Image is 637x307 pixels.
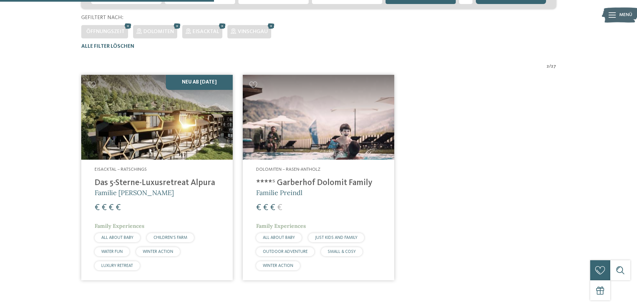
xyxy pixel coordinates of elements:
span: € [95,203,100,212]
span: Familie [PERSON_NAME] [95,188,174,197]
span: € [263,203,268,212]
span: Family Experiences [256,222,306,229]
span: Vinschgau [238,29,268,34]
span: Dolomiten [143,29,174,34]
span: WINTER ACTION [143,250,173,254]
span: WATER FUN [101,250,123,254]
span: 2 [547,63,549,70]
span: € [102,203,107,212]
span: WINTER ACTION [263,264,293,268]
span: € [116,203,121,212]
span: ALL ABOUT BABY [101,236,133,240]
span: € [109,203,114,212]
a: Familienhotels gesucht? Hier findet ihr die besten! Dolomiten – Rasen-Antholz ****ˢ Garberhof Dol... [243,75,394,280]
h4: Das 5-Sterne-Luxusretreat Alpura [95,178,219,188]
span: Dolomiten – Rasen-Antholz [256,167,320,172]
span: ALL ABOUT BABY [263,236,295,240]
span: € [270,203,275,212]
h4: ****ˢ Garberhof Dolomit Family [256,178,381,188]
span: Alle Filter löschen [81,44,134,49]
span: Family Experiences [95,222,144,229]
span: CHILDREN’S FARM [153,236,187,240]
span: LUXURY RETREAT [101,264,133,268]
span: Gefiltert nach: [81,15,123,20]
a: Familienhotels gesucht? Hier findet ihr die besten! Neu ab [DATE] Eisacktal – Ratschings Das 5-St... [81,75,233,280]
span: / [549,63,551,70]
span: SMALL & COSY [328,250,356,254]
img: Familienhotels gesucht? Hier findet ihr die besten! [243,75,394,160]
span: € [277,203,282,212]
span: 27 [551,63,556,70]
span: € [256,203,261,212]
span: Eisacktal [193,29,219,34]
span: Eisacktal – Ratschings [95,167,147,172]
span: JUST KIDS AND FAMILY [315,236,357,240]
span: Familie Preindl [256,188,302,197]
img: Familienhotels gesucht? Hier findet ihr die besten! [81,75,233,160]
span: Öffnungszeit [86,29,125,34]
span: OUTDOOR ADVENTURE [263,250,308,254]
